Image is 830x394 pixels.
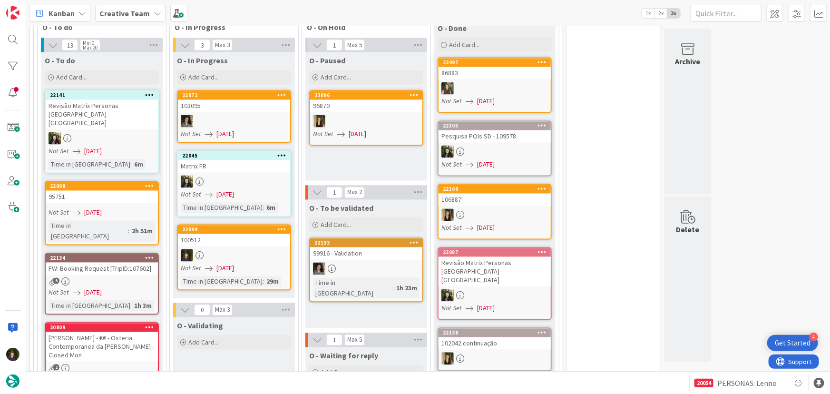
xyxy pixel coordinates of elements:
[177,56,228,66] span: O - In Progress
[439,257,551,286] div: Revisão Matrix Personas [GEOGRAPHIC_DATA] - [GEOGRAPHIC_DATA]
[439,59,551,79] div: 2209786883
[321,73,351,82] span: Add Card...
[84,147,102,157] span: [DATE]
[178,234,290,246] div: 100512
[175,22,286,32] span: O - In Progress
[178,160,290,173] div: Matrix FR
[767,335,818,351] div: Open Get Started checklist, remaining modules: 4
[181,130,201,138] i: Not Set
[810,333,818,341] div: 4
[178,152,290,160] div: 22045
[130,159,132,170] span: :
[178,176,290,188] div: BC
[439,353,551,365] div: SP
[188,338,219,347] span: Add Card...
[182,153,290,159] div: 22045
[347,190,362,195] div: Max 2
[310,91,422,112] div: 2209696870
[20,1,43,13] span: Support
[313,278,392,299] div: Time in [GEOGRAPHIC_DATA]
[477,160,495,170] span: [DATE]
[46,324,158,362] div: 20809[PERSON_NAME] - €€ - Osteria Contemporanea da [PERSON_NAME] - Closed Mon
[310,100,422,112] div: 96870
[439,122,551,130] div: 22105
[181,264,201,273] i: Not Set
[310,239,422,260] div: 2213399916 - Validation
[449,40,479,49] span: Add Card...
[326,335,342,346] span: 1
[438,58,552,113] a: 2209786883IGNot Set[DATE]
[441,224,462,232] i: Not Set
[309,204,373,213] span: O - To be validated
[667,9,680,18] span: 3x
[439,329,551,337] div: 22138
[775,338,810,348] div: Get Started
[439,122,551,143] div: 22105Pesquisa POIs SD - 109578
[178,115,290,128] div: MS
[439,194,551,206] div: 106887
[181,249,193,262] img: MC
[441,82,454,95] img: IG
[182,92,290,99] div: 22072
[46,91,158,100] div: 22141
[654,9,667,18] span: 2x
[326,187,342,198] span: 1
[477,97,495,107] span: [DATE]
[439,329,551,350] div: 22138102042 continuação
[439,248,551,286] div: 22087Revisão Matrix Personas [GEOGRAPHIC_DATA] - [GEOGRAPHIC_DATA]
[181,190,201,199] i: Not Set
[130,301,132,311] span: :
[45,90,159,174] a: 22141Revisão Matrix Personas [GEOGRAPHIC_DATA] - [GEOGRAPHIC_DATA]BCNot Set[DATE]Time in [GEOGRAP...
[128,226,129,236] span: :
[216,190,234,200] span: [DATE]
[84,208,102,218] span: [DATE]
[132,301,154,311] div: 1h 3m
[477,304,495,314] span: [DATE]
[56,73,87,82] span: Add Card...
[46,263,158,275] div: FW: Booking Request [TripID:107602]
[717,377,777,389] span: PERSONAS: Lenno
[439,209,551,221] div: SP
[441,146,454,158] img: BC
[443,123,551,129] div: 22105
[46,91,158,129] div: 22141Revisão Matrix Personas [GEOGRAPHIC_DATA] - [GEOGRAPHIC_DATA]
[181,115,193,128] img: MS
[439,185,551,206] div: 22100106887
[439,337,551,350] div: 102042 continuação
[439,82,551,95] div: IG
[177,90,291,143] a: 22072103095MSNot Set[DATE]
[178,91,290,100] div: 22072
[181,176,193,188] img: BC
[188,73,219,82] span: Add Card...
[46,100,158,129] div: Revisão Matrix Personas [GEOGRAPHIC_DATA] - [GEOGRAPHIC_DATA]
[177,225,291,291] a: 22099100512MCNot Set[DATE]Time in [GEOGRAPHIC_DATA]:29m
[263,203,264,213] span: :
[46,182,158,191] div: 22098
[45,56,75,66] span: O - To do
[177,151,291,217] a: 22045Matrix FRBCNot Set[DATE]Time in [GEOGRAPHIC_DATA]:6m
[676,224,700,236] div: Delete
[441,304,462,313] i: Not Set
[263,276,264,287] span: :
[441,97,462,106] i: Not Set
[45,253,159,315] a: 22134FW: Booking Request [TripID:107602]Not Set[DATE]Time in [GEOGRAPHIC_DATA]:1h 3m
[62,39,78,51] span: 13
[49,288,69,297] i: Not Set
[347,338,362,343] div: Max 5
[49,8,75,19] span: Kanban
[46,332,158,362] div: [PERSON_NAME] - €€ - Osteria Contemporanea da [PERSON_NAME] - Closed Mon
[441,209,454,221] img: SP
[46,132,158,145] div: BC
[439,67,551,79] div: 86883
[443,249,551,256] div: 22087
[326,39,342,51] span: 1
[83,45,98,50] div: Max 20
[6,374,20,388] img: avatar
[264,276,281,287] div: 29m
[309,56,345,66] span: O - Paused
[132,159,146,170] div: 6m
[84,288,102,298] span: [DATE]
[178,100,290,112] div: 103095
[441,353,454,365] img: SP
[194,305,210,316] span: 0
